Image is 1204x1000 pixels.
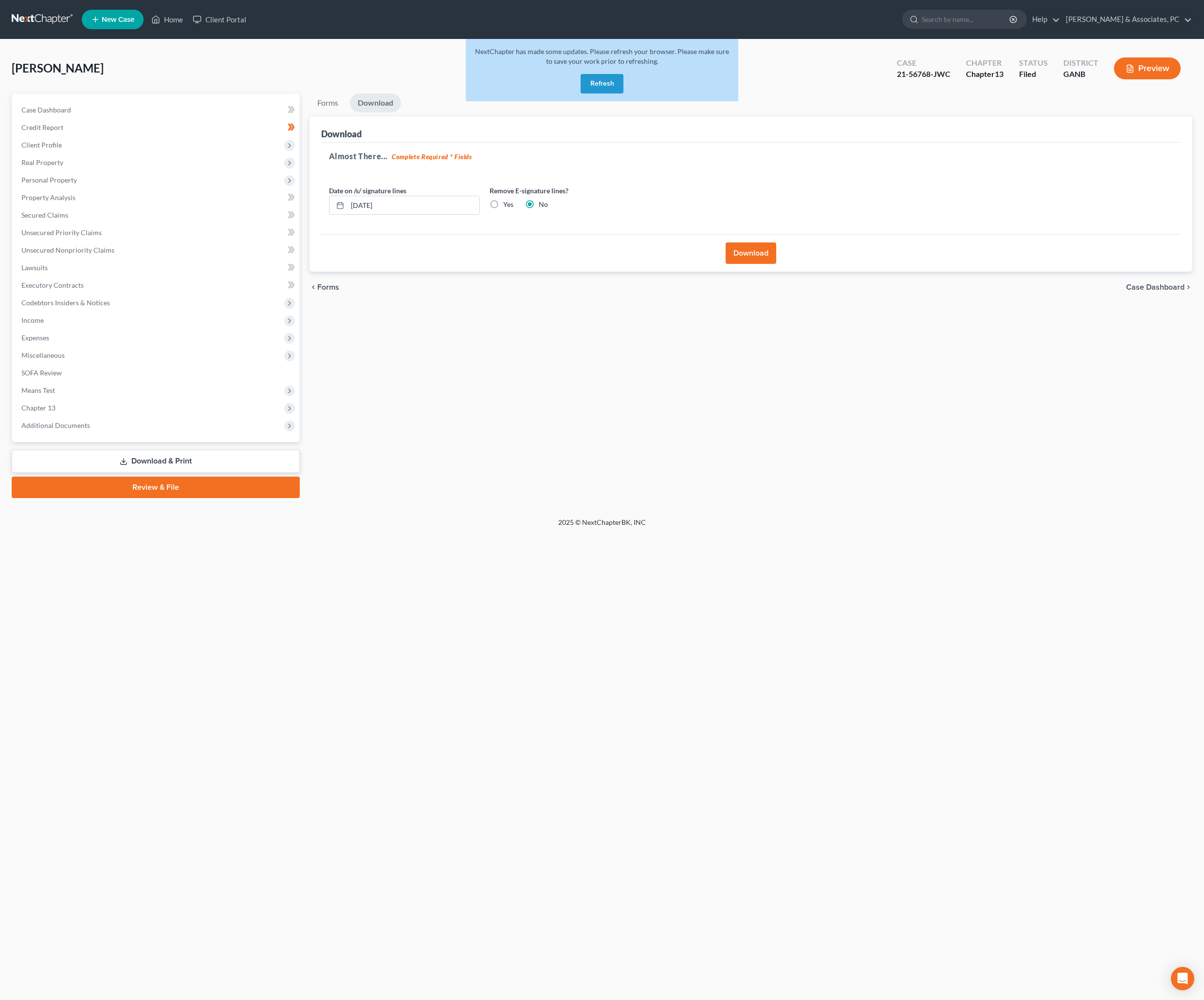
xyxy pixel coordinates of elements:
[475,47,729,65] span: NextChapter has made some updates. Please refresh your browser. Please make sure to save your wor...
[14,119,300,136] a: Credit Report
[14,101,300,119] a: Case Dashboard
[321,128,362,140] div: Download
[329,185,406,196] label: Date on /s/ signature lines
[1126,283,1192,291] a: Case Dashboard chevron_right
[21,228,102,237] span: Unsecured Priority Claims
[14,277,300,294] a: Executory Contracts
[922,10,1011,28] input: Search by name...
[21,281,84,289] span: Executory Contracts
[21,369,62,377] span: SOFA Review
[21,298,110,307] span: Codebtors Insiders & Notices
[21,211,68,219] span: Secured Claims
[1027,11,1060,28] a: Help
[539,200,548,209] label: No
[21,404,55,412] span: Chapter 13
[392,153,472,161] strong: Complete Required * Fields
[12,61,104,75] span: [PERSON_NAME]
[1061,11,1192,28] a: [PERSON_NAME] & Associates, PC
[310,93,346,112] a: Forms
[966,57,1003,69] div: Chapter
[1019,57,1048,69] div: Status
[350,93,401,112] a: Download
[21,123,63,131] span: Credit Report
[347,196,479,215] input: MM/DD/YYYY
[102,16,134,23] span: New Case
[1063,57,1098,69] div: District
[14,189,300,206] a: Property Analysis
[310,283,352,291] button: chevron_left Forms
[310,283,317,291] i: chevron_left
[21,351,65,359] span: Miscellaneous
[325,518,879,535] div: 2025 © NextChapterBK, INC
[503,200,513,209] label: Yes
[897,57,950,69] div: Case
[21,421,90,429] span: Additional Documents
[14,206,300,224] a: Secured Claims
[21,246,114,254] span: Unsecured Nonpriority Claims
[14,241,300,259] a: Unsecured Nonpriority Claims
[146,11,188,28] a: Home
[12,477,300,498] a: Review & File
[12,450,300,473] a: Download & Print
[188,11,251,28] a: Client Portal
[581,74,623,93] button: Refresh
[897,69,950,80] div: 21-56768-JWC
[1063,69,1098,80] div: GANB
[14,224,300,241] a: Unsecured Priority Claims
[317,283,339,291] span: Forms
[21,263,48,272] span: Lawsuits
[490,185,640,196] label: Remove E-signature lines?
[21,158,63,167] span: Real Property
[14,364,300,382] a: SOFA Review
[726,242,776,264] button: Download
[1126,283,1185,291] span: Case Dashboard
[21,176,77,184] span: Personal Property
[1019,69,1048,80] div: Filed
[21,333,49,342] span: Expenses
[995,69,1003,78] span: 13
[1185,283,1192,291] i: chevron_right
[1114,57,1181,79] button: Preview
[21,106,71,114] span: Case Dashboard
[21,193,75,202] span: Property Analysis
[966,69,1003,80] div: Chapter
[329,150,1173,162] h5: Almost There...
[21,316,44,324] span: Income
[21,386,55,394] span: Means Test
[14,259,300,277] a: Lawsuits
[1171,967,1194,990] div: Open Intercom Messenger
[21,141,62,149] span: Client Profile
